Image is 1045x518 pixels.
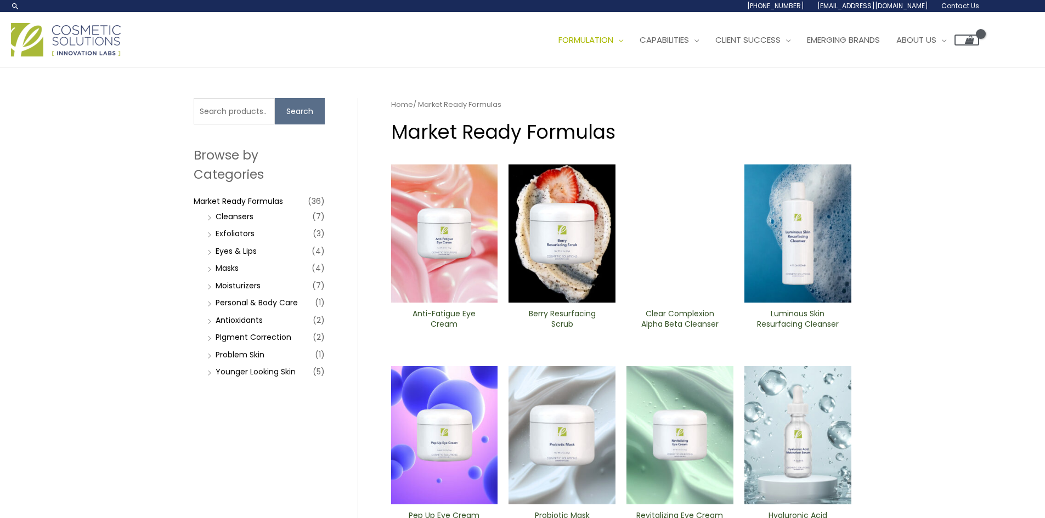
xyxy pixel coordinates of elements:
a: Masks [216,263,239,274]
span: (1) [315,295,325,310]
img: Luminous Skin Resurfacing ​Cleanser [744,164,851,303]
a: Formulation [550,24,631,56]
a: View Shopping Cart, empty [954,35,979,45]
span: (4) [312,243,325,259]
h1: Market Ready Formulas [391,118,851,145]
a: PIgment Correction [216,332,291,343]
input: Search products… [194,98,275,124]
a: Client Success [707,24,799,56]
img: Anti Fatigue Eye Cream [391,164,498,303]
span: (7) [312,278,325,293]
img: Berry Resurfacing Scrub [509,164,615,303]
span: (36) [308,193,325,209]
h2: Clear Complexion Alpha Beta ​Cleanser [636,309,724,329]
span: Capabilities [640,34,689,45]
a: Search icon link [11,2,20,10]
span: (7) [312,209,325,224]
a: About Us [888,24,954,56]
span: (4) [312,260,325,276]
a: Luminous Skin Resurfacing ​Cleanser [754,309,842,333]
button: Search [275,98,325,124]
img: Pep Up Eye Cream [391,366,498,504]
a: Eyes & Lips [216,246,257,257]
span: (1) [315,347,325,362]
h2: Browse by Categories [194,146,325,183]
img: Revitalizing ​Eye Cream [626,366,733,504]
a: Market Ready Formulas [194,196,283,207]
a: Exfoliators [216,228,255,239]
span: Formulation [558,34,613,45]
h2: Berry Resurfacing Scrub [518,309,606,329]
span: [PHONE_NUMBER] [747,1,804,10]
nav: Site Navigation [542,24,979,56]
span: Emerging Brands [807,34,880,45]
img: Clear Complexion Alpha Beta ​Cleanser [626,164,733,303]
a: Clear Complexion Alpha Beta ​Cleanser [636,309,724,333]
a: Problem Skin [216,349,264,360]
img: Hyaluronic moisturizer Serum [744,366,851,504]
a: Home [391,99,413,110]
a: Capabilities [631,24,707,56]
nav: Breadcrumb [391,98,851,111]
a: Anti-Fatigue Eye Cream [400,309,488,333]
a: Personal & Body Care [216,297,298,308]
h2: Luminous Skin Resurfacing ​Cleanser [754,309,842,329]
a: Berry Resurfacing Scrub [518,309,606,333]
span: (2) [313,312,325,328]
span: (3) [313,226,325,241]
a: Emerging Brands [799,24,888,56]
span: [EMAIL_ADDRESS][DOMAIN_NAME] [817,1,928,10]
img: Probiotic Mask [509,366,615,504]
span: About Us [896,34,936,45]
img: Cosmetic Solutions Logo [11,23,121,56]
span: (2) [313,329,325,345]
span: Client Success [715,34,781,45]
a: Antioxidants [216,315,263,326]
a: Moisturizers [216,280,261,291]
a: Cleansers [216,211,253,222]
a: Younger Looking Skin [216,366,296,377]
h2: Anti-Fatigue Eye Cream [400,309,488,329]
span: Contact Us [941,1,979,10]
span: (5) [313,364,325,379]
